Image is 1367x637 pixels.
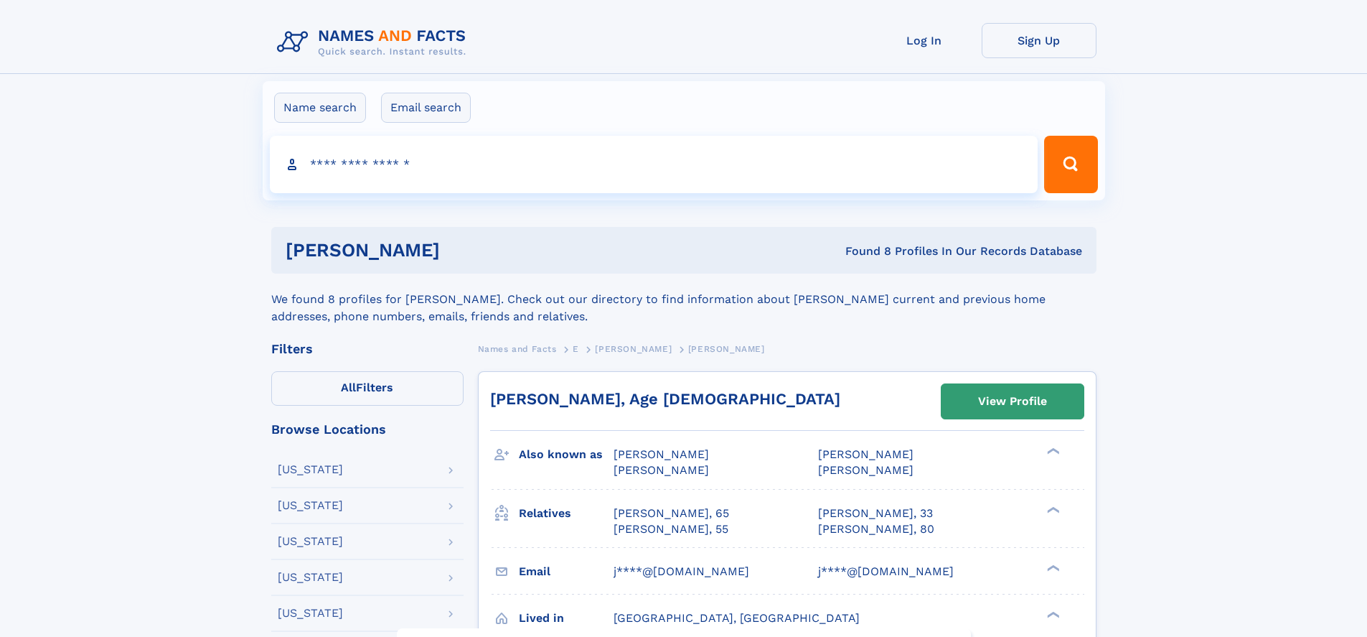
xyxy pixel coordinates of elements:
[271,23,478,62] img: Logo Names and Facts
[978,385,1047,418] div: View Profile
[274,93,366,123] label: Name search
[818,506,933,521] a: [PERSON_NAME], 33
[573,340,579,358] a: E
[341,381,356,394] span: All
[614,463,709,477] span: [PERSON_NAME]
[867,23,982,58] a: Log In
[519,442,614,467] h3: Also known as
[595,340,672,358] a: [PERSON_NAME]
[595,344,672,354] span: [PERSON_NAME]
[490,390,840,408] a: [PERSON_NAME], Age [DEMOGRAPHIC_DATA]
[270,136,1038,193] input: search input
[818,447,913,461] span: [PERSON_NAME]
[614,506,729,521] a: [PERSON_NAME], 65
[818,521,934,537] a: [PERSON_NAME], 80
[688,344,765,354] span: [PERSON_NAME]
[519,501,614,526] h3: Relatives
[1043,563,1061,572] div: ❯
[941,384,1084,419] a: View Profile
[1043,447,1061,456] div: ❯
[1043,505,1061,514] div: ❯
[271,371,464,406] label: Filters
[271,423,464,436] div: Browse Locations
[271,274,1096,325] div: We found 8 profiles for [PERSON_NAME]. Check out our directory to find information about [PERSON_...
[614,447,709,461] span: [PERSON_NAME]
[642,243,1082,259] div: Found 8 Profiles In Our Records Database
[278,572,343,583] div: [US_STATE]
[519,559,614,584] h3: Email
[286,241,643,259] h1: [PERSON_NAME]
[278,608,343,619] div: [US_STATE]
[614,521,728,537] a: [PERSON_NAME], 55
[478,340,557,358] a: Names and Facts
[381,93,471,123] label: Email search
[818,463,913,477] span: [PERSON_NAME]
[573,344,579,354] span: E
[982,23,1096,58] a: Sign Up
[1044,136,1097,193] button: Search Button
[278,500,343,511] div: [US_STATE]
[278,464,343,475] div: [US_STATE]
[278,536,343,547] div: [US_STATE]
[271,343,464,355] div: Filters
[519,606,614,631] h3: Lived in
[1043,610,1061,619] div: ❯
[614,611,860,625] span: [GEOGRAPHIC_DATA], [GEOGRAPHIC_DATA]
